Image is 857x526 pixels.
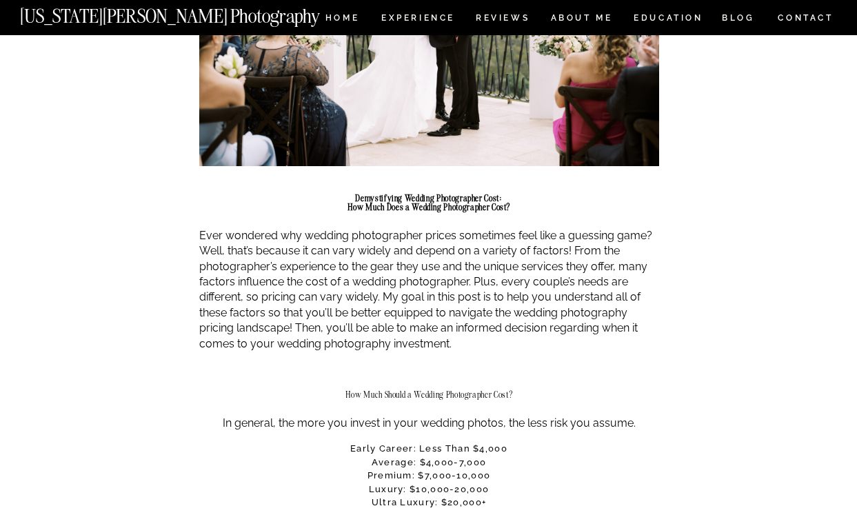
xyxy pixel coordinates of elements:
[722,14,755,26] a: BLOG
[323,14,362,26] a: HOME
[476,14,527,26] a: REVIEWS
[381,14,454,26] a: Experience
[550,14,613,26] a: ABOUT ME
[199,390,659,399] h2: How Much Should a Wedding Photographer Cost?
[347,202,510,212] strong: How Much Does a Wedding Photographer Cost?
[632,14,705,26] a: EDUCATION
[199,228,659,352] p: Ever wondered why wedding photographer prices sometimes feel like a guessing game? Well, that’s b...
[355,193,502,203] strong: Demystifying Wedding Photographer Cost:
[199,442,659,509] h3: Early career: Less than $4,000 Average: $4,000-7,000 Premium: $7,000-10,000 Luxury: $10,000-20,00...
[777,10,834,26] a: CONTACT
[199,416,659,431] p: In general, the more you invest in your wedding photos, the less risk you assume.
[20,7,366,19] a: [US_STATE][PERSON_NAME] Photography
